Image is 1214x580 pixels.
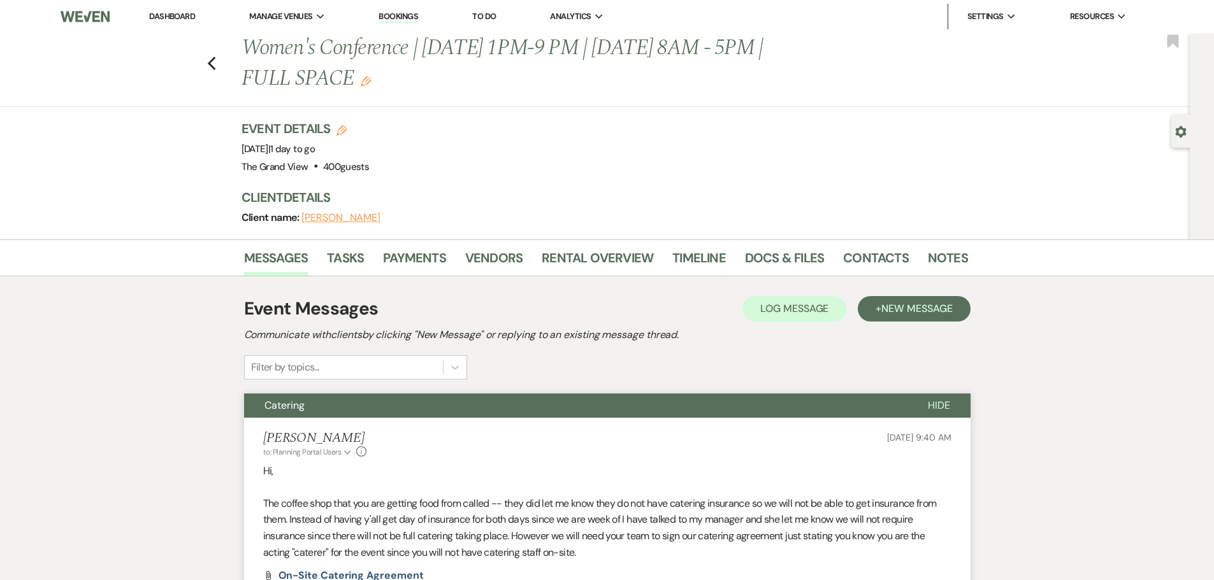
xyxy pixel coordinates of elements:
p: The coffee shop that you are getting food from called -- they did let me know they do not have ca... [263,495,951,560]
a: To Do [472,11,496,22]
a: Timeline [672,248,726,276]
span: New Message [881,302,952,315]
span: 1 day to go [270,143,315,155]
span: Settings [967,10,1004,23]
button: Hide [907,393,971,418]
img: Weven Logo [61,3,109,30]
p: Hi, [263,463,951,479]
h3: Client Details [242,188,955,206]
h1: Women's Conference | [DATE] 1PM-9 PM | [DATE] 8AM - 5PM | FULL SPACE [242,33,813,94]
a: Notes [928,248,968,276]
span: Hide [928,399,950,412]
a: Docs & Files [745,248,824,276]
span: [DATE] [242,143,315,155]
span: Catering [264,399,305,412]
span: Analytics [550,10,591,23]
a: Contacts [843,248,909,276]
span: Manage Venues [249,10,312,23]
a: Messages [244,248,308,276]
button: Open lead details [1175,125,1187,137]
a: Dashboard [149,11,195,22]
a: Tasks [327,248,364,276]
button: +New Message [858,296,970,322]
a: Rental Overview [542,248,653,276]
span: Resources [1070,10,1114,23]
span: | [268,143,315,155]
span: 400 guests [323,160,369,173]
h1: Event Messages [244,295,379,322]
button: to: Planning Portal Users [263,446,354,458]
span: to: Planning Portal Users [263,447,342,457]
button: Log Message [742,296,846,322]
button: Catering [244,393,907,418]
span: Log Message [760,302,828,315]
span: The Grand View [242,160,308,173]
button: Edit [361,75,371,87]
a: Vendors [465,248,523,276]
a: Payments [383,248,446,276]
button: [PERSON_NAME] [301,213,380,223]
div: Filter by topics... [251,360,319,375]
h5: [PERSON_NAME] [263,430,367,446]
span: [DATE] 9:40 AM [887,432,951,443]
span: Client name: [242,211,302,224]
h2: Communicate with clients by clicking "New Message" or replying to an existing message thread. [244,327,971,343]
a: Bookings [379,11,418,23]
h3: Event Details [242,120,370,138]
